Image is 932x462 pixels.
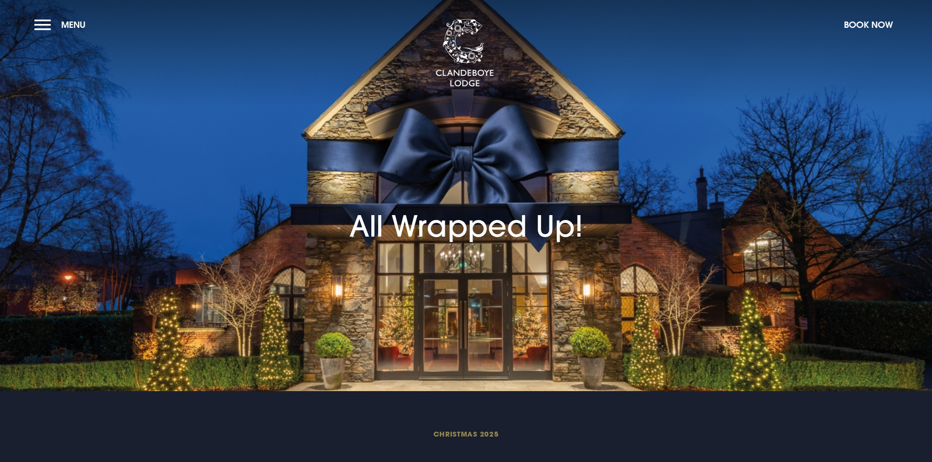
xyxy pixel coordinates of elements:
span: Christmas 2025 [233,429,699,439]
span: Menu [61,19,86,30]
button: Book Now [839,14,898,35]
img: Clandeboye Lodge [435,19,494,88]
h1: All Wrapped Up! [349,153,583,243]
button: Menu [34,14,91,35]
